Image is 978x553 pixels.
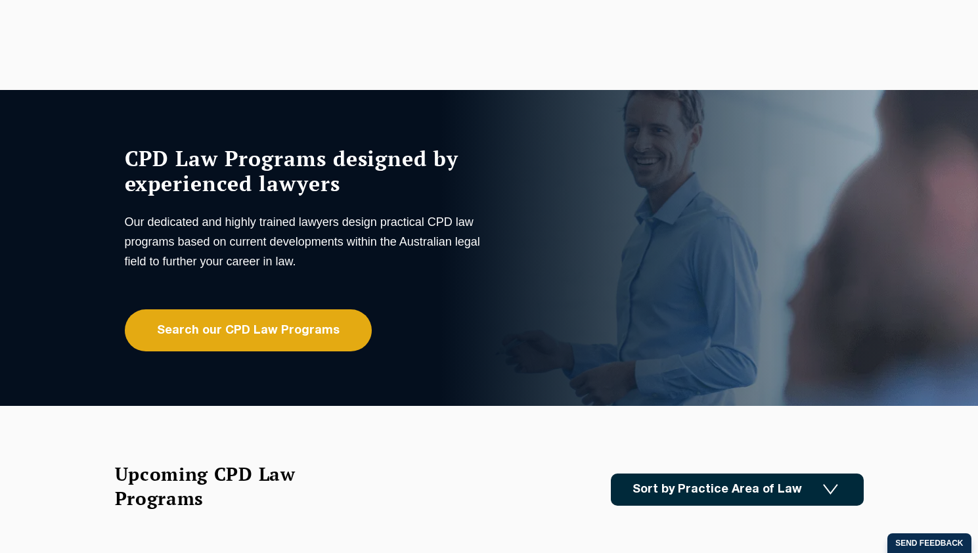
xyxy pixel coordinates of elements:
a: Search our CPD Law Programs [125,309,372,351]
a: Sort by Practice Area of Law [611,474,864,506]
h1: CPD Law Programs designed by experienced lawyers [125,146,486,196]
p: Our dedicated and highly trained lawyers design practical CPD law programs based on current devel... [125,212,486,271]
img: Icon [823,484,838,495]
h2: Upcoming CPD Law Programs [115,462,328,510]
